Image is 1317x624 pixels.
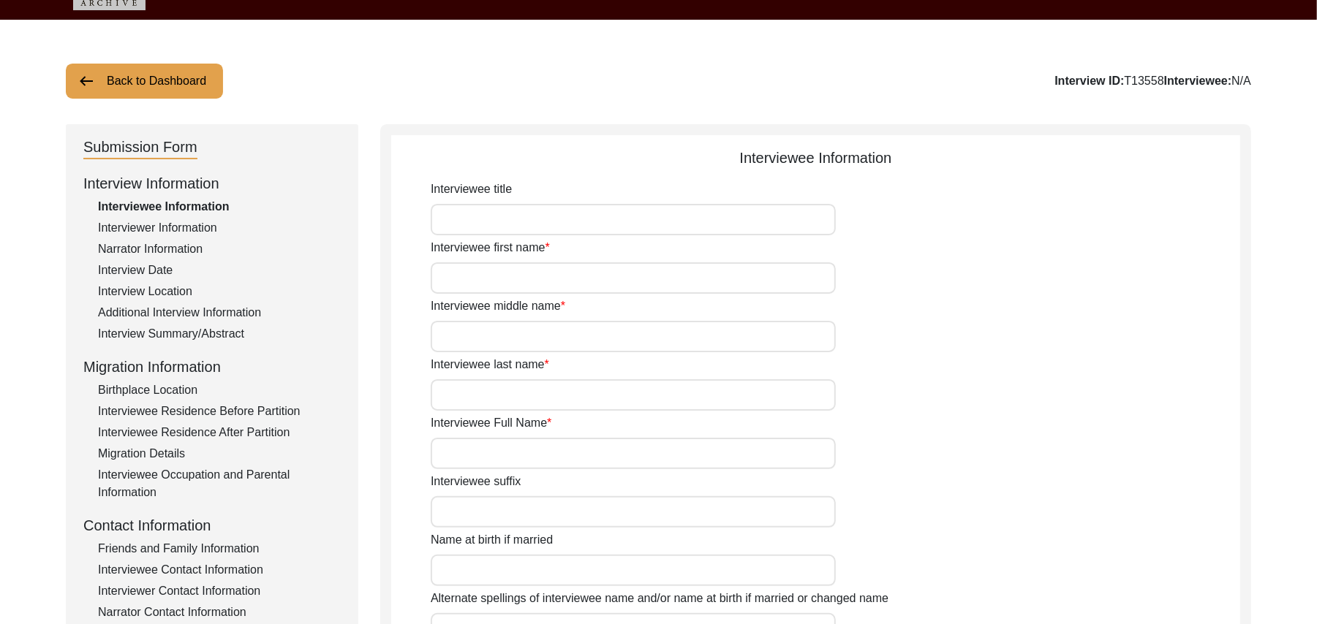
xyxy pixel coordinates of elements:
div: Interviewer Contact Information [98,582,341,600]
div: Submission Form [83,136,197,159]
button: Back to Dashboard [66,64,223,99]
b: Interviewee: [1164,75,1231,87]
div: Interview Information [83,172,341,194]
label: Interviewee title [431,180,512,198]
div: Interviewee Contact Information [98,561,341,579]
div: Interviewee Information [98,198,341,216]
label: Name at birth if married [431,531,553,549]
div: Contact Information [83,514,341,536]
div: Interview Date [98,262,341,279]
div: Additional Interview Information [98,304,341,321]
label: Alternate spellings of interviewee name and/or name at birth if married or changed name [431,590,888,607]
div: Interviewee Information [391,147,1240,169]
label: Interviewee Full Name [431,414,551,432]
div: Narrator Contact Information [98,604,341,621]
div: Migration Information [83,356,341,378]
div: Interview Location [98,283,341,300]
label: Interviewee middle name [431,297,565,315]
b: Interview ID: [1054,75,1124,87]
div: Interviewee Occupation and Parental Information [98,466,341,501]
label: Interviewee first name [431,239,550,256]
div: Interviewee Residence After Partition [98,424,341,441]
div: Interview Summary/Abstract [98,325,341,343]
div: Birthplace Location [98,381,341,399]
div: Friends and Family Information [98,540,341,558]
label: Interviewee last name [431,356,549,373]
div: Migration Details [98,445,341,463]
div: Narrator Information [98,240,341,258]
img: arrow-left.png [78,72,95,90]
div: Interviewer Information [98,219,341,237]
div: Interviewee Residence Before Partition [98,403,341,420]
label: Interviewee suffix [431,473,521,490]
div: T13558 N/A [1054,72,1251,90]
